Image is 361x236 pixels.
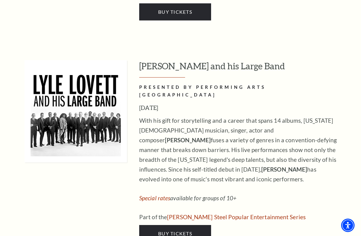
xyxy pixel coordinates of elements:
a: Irwin Steel Popular Entertainment Series - open in a new tab [167,213,306,220]
strong: [PERSON_NAME] [165,136,211,143]
a: Special rates [139,194,170,202]
span: Buy Tickets [158,9,192,15]
span: With his gift for storytelling and a career that spans 14 albums, [US_STATE][DEMOGRAPHIC_DATA] mu... [139,117,337,183]
a: Buy Tickets [139,3,211,20]
h3: [DATE] [139,103,338,113]
div: Accessibility Menu [341,219,355,232]
h2: PRESENTED BY PERFORMING ARTS [GEOGRAPHIC_DATA] [139,84,338,99]
h3: [PERSON_NAME] and his Large Band [139,60,355,78]
strong: [PERSON_NAME] [261,166,307,173]
img: Lyle Lovett and his Large Band [24,60,127,162]
p: Part of the [139,212,338,222]
em: available for groups of 10+ [139,194,236,202]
